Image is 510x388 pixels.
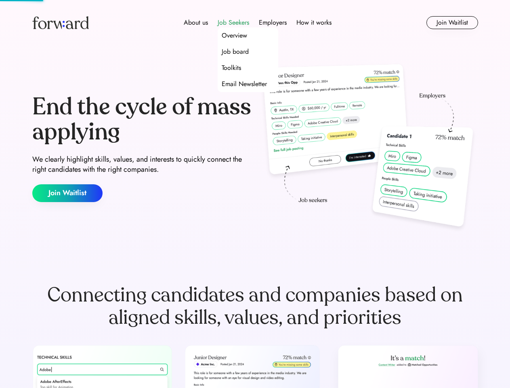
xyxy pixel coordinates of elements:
[222,79,267,89] div: Email Newsletter
[184,18,208,27] div: About us
[218,18,249,27] div: Job Seekers
[258,61,478,235] img: hero-image.png
[32,95,252,144] div: End the cycle of mass applying
[222,63,241,73] div: Toolkits
[32,154,252,175] div: We clearly highlight skills, values, and interests to quickly connect the right candidates with t...
[296,18,332,27] div: How it works
[222,31,247,40] div: Overview
[32,16,89,29] img: Forward logo
[222,47,249,57] div: Job board
[426,16,478,29] button: Join Waitlist
[259,18,287,27] div: Employers
[32,184,103,202] button: Join Waitlist
[32,284,478,329] div: Connecting candidates and companies based on aligned skills, values, and priorities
